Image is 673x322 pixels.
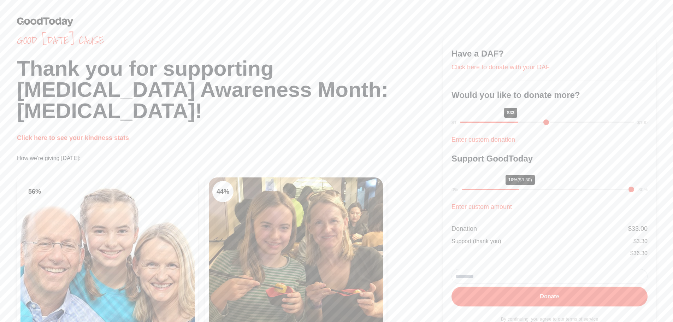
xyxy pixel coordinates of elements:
div: 30% [638,186,648,193]
div: $1 [451,119,456,126]
a: Enter custom donation [451,136,515,143]
div: 10% [506,175,535,185]
a: Enter custom amount [451,203,512,210]
div: $ [628,224,648,234]
span: 33.00 [632,225,648,232]
h1: Thank you for supporting [MEDICAL_DATA] Awareness Month: [MEDICAL_DATA]! [17,58,443,122]
div: $ [633,237,648,246]
span: 3.30 [637,238,648,244]
a: Click here to see your kindness stats [17,134,129,141]
div: $33 [504,108,518,118]
h3: Would you like to donate more? [451,89,648,101]
div: 0% [451,186,458,193]
p: How we're giving [DATE]: [17,154,443,163]
span: ($3.30) [518,177,532,182]
span: 36.30 [633,250,648,256]
a: Click here to donate with your DAF [451,64,550,71]
h3: Have a DAF? [451,48,648,59]
div: 56 % [24,181,45,202]
h3: Support GoodToday [451,153,648,164]
img: GoodToday [17,17,73,27]
button: Donate [451,287,648,306]
div: $ [630,249,648,258]
div: Donation [451,224,477,234]
span: Good [DATE] cause [17,34,443,47]
div: 44 % [212,181,234,202]
div: Support (thank you) [451,237,501,246]
div: $100 [637,119,648,126]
